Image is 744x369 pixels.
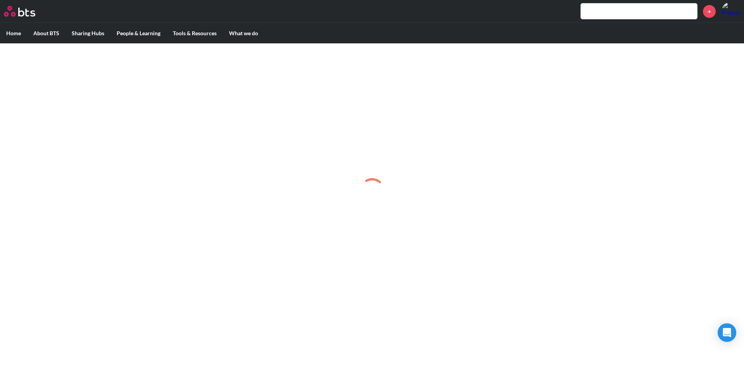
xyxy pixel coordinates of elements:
img: Francisco Vinagre [722,2,740,21]
a: Profile [722,2,740,21]
label: People & Learning [110,23,167,43]
a: + [703,5,716,18]
a: Go home [4,6,50,17]
img: BTS Logo [4,6,35,17]
label: Sharing Hubs [65,23,110,43]
label: Tools & Resources [167,23,223,43]
div: Open Intercom Messenger [718,323,736,342]
label: What we do [223,23,264,43]
label: About BTS [27,23,65,43]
